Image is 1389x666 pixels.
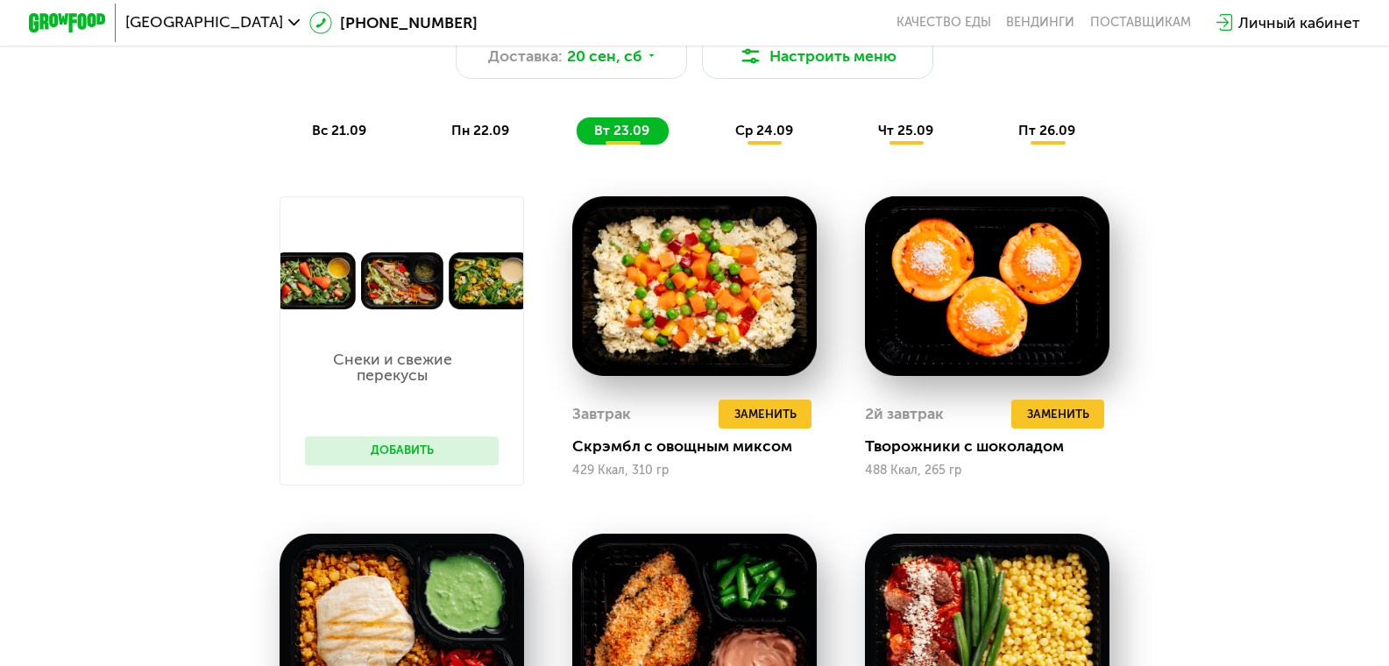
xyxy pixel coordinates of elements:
div: Личный кабинет [1238,11,1360,34]
span: [GEOGRAPHIC_DATA] [125,15,283,31]
a: Качество еды [896,15,991,31]
span: вс 21.09 [312,123,366,138]
a: [PHONE_NUMBER] [309,11,478,34]
button: Настроить меню [702,33,933,80]
span: чт 25.09 [878,123,933,138]
div: поставщикам [1090,15,1191,31]
span: 20 сен, сб [567,45,642,67]
div: Скрэмбл с овощным миксом [572,436,832,456]
div: Творожники с шоколадом [865,436,1124,456]
a: Вендинги [1006,15,1074,31]
div: Завтрак [572,400,631,429]
span: Заменить [1027,405,1089,424]
div: 488 Ккал, 265 гр [865,464,1109,478]
span: пн 22.09 [451,123,509,138]
span: пт 26.09 [1018,123,1075,138]
div: 2й завтрак [865,400,944,429]
button: Заменить [719,400,811,429]
span: ср 24.09 [735,123,793,138]
span: Заменить [734,405,797,424]
p: Снеки и свежие перекусы [305,352,479,383]
span: вт 23.09 [594,123,649,138]
button: Добавить [305,436,499,465]
div: 429 Ккал, 310 гр [572,464,817,478]
span: Доставка: [488,45,563,67]
button: Заменить [1011,400,1104,429]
